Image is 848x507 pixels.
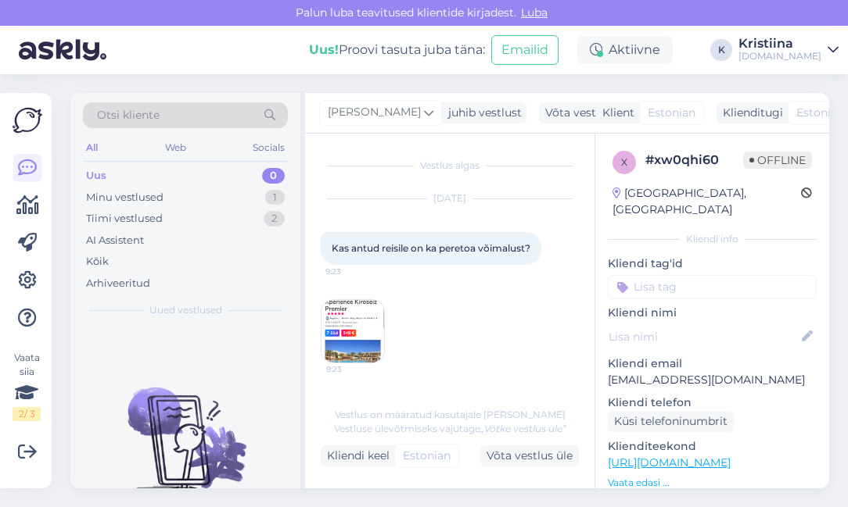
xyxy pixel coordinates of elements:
[608,305,817,321] p: Kliendi nimi
[480,445,579,466] div: Võta vestlus üle
[648,105,695,121] span: Estonian
[608,395,817,411] p: Kliendi telefon
[608,255,817,272] p: Kliendi tag'id
[608,355,817,372] p: Kliendi email
[321,191,579,205] div: [DATE]
[83,137,101,158] div: All
[86,211,163,227] div: Tiimi vestlused
[264,211,285,227] div: 2
[86,168,106,184] div: Uus
[86,254,109,270] div: Kõik
[325,266,384,277] span: 9:23
[321,448,390,464] div: Kliendi keel
[738,50,821,62] div: [DOMAIN_NAME]
[710,39,732,61] div: K
[609,328,799,345] input: Lisa nimi
[328,104,421,121] span: [PERSON_NAME]
[613,185,801,218] div: [GEOGRAPHIC_DATA], [GEOGRAPHIC_DATA]
[309,42,339,57] b: Uus!
[86,190,163,205] div: Minu vestlused
[162,137,189,158] div: Web
[403,448,451,464] span: Estonian
[596,105,634,121] div: Klient
[13,407,41,421] div: 2 / 3
[13,351,41,421] div: Vaata siia
[717,105,783,121] div: Klienditugi
[321,159,579,173] div: Vestlus algas
[13,105,42,135] img: Askly Logo
[608,411,734,432] div: Küsi telefoninumbrit
[442,105,522,121] div: juhib vestlust
[608,455,731,470] a: [URL][DOMAIN_NAME]
[516,5,552,20] span: Luba
[332,242,530,254] span: Kas antud reisile on ka peretoa võimalust?
[608,438,817,455] p: Klienditeekond
[322,300,384,362] img: Attachment
[608,372,817,388] p: [EMAIL_ADDRESS][DOMAIN_NAME]
[97,107,160,123] span: Otsi kliente
[491,35,559,65] button: Emailid
[334,423,566,434] span: Vestluse ülevõtmiseks vajutage
[86,233,144,248] div: AI Assistent
[608,476,817,490] p: Vaata edasi ...
[265,190,285,205] div: 1
[608,275,817,298] input: Lisa tag
[250,137,288,158] div: Socials
[621,156,627,168] span: x
[796,105,844,121] span: Estonian
[262,168,285,184] div: 0
[70,359,300,500] img: No chats
[309,41,485,59] div: Proovi tasuta juba täna:
[149,303,222,317] span: Uued vestlused
[738,37,821,50] div: Kristiina
[577,36,673,64] div: Aktiivne
[539,102,638,123] div: Võta vestlus üle
[645,151,743,170] div: # xw0qhi60
[738,37,839,62] a: Kristiina[DOMAIN_NAME]
[743,152,812,169] span: Offline
[480,423,566,434] i: „Võtke vestlus üle”
[608,232,817,246] div: Kliendi info
[86,276,150,291] div: Arhiveeritud
[335,409,566,420] span: Vestlus on määratud kasutajale [PERSON_NAME]
[326,363,385,375] span: 9:23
